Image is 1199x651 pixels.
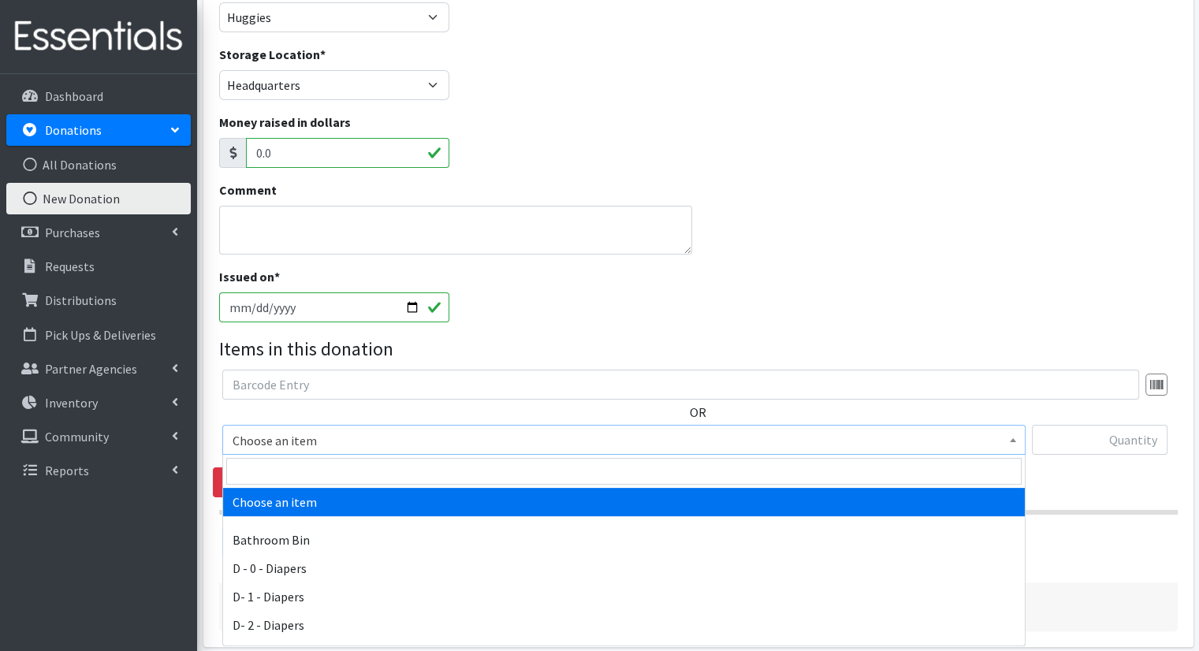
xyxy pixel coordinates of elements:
[223,554,1025,582] li: D - 0 - Diapers
[274,269,280,285] abbr: required
[6,10,191,63] img: HumanEssentials
[219,45,326,64] label: Storage Location
[6,183,191,214] a: New Donation
[6,80,191,112] a: Dashboard
[45,429,109,445] p: Community
[6,285,191,316] a: Distributions
[45,88,103,104] p: Dashboard
[6,217,191,248] a: Purchases
[45,259,95,274] p: Requests
[45,395,98,411] p: Inventory
[45,225,100,240] p: Purchases
[222,425,1026,455] span: Choose an item
[45,292,117,308] p: Distributions
[690,403,706,422] label: OR
[233,430,1015,452] span: Choose an item
[213,467,292,497] a: Remove
[219,267,280,286] label: Issued on
[6,114,191,146] a: Donations
[219,335,1178,363] legend: Items in this donation
[6,319,191,351] a: Pick Ups & Deliveries
[45,463,89,478] p: Reports
[45,122,102,138] p: Donations
[222,370,1139,400] input: Barcode Entry
[6,455,191,486] a: Reports
[6,353,191,385] a: Partner Agencies
[6,149,191,180] a: All Donations
[219,113,351,132] label: Money raised in dollars
[6,251,191,282] a: Requests
[45,327,156,343] p: Pick Ups & Deliveries
[6,387,191,418] a: Inventory
[223,611,1025,639] li: D- 2 - Diapers
[223,526,1025,554] li: Bathroom Bin
[219,180,277,199] label: Comment
[320,46,326,62] abbr: required
[1032,425,1167,455] input: Quantity
[223,488,1025,516] li: Choose an item
[45,361,137,377] p: Partner Agencies
[6,421,191,452] a: Community
[223,582,1025,611] li: D- 1 - Diapers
